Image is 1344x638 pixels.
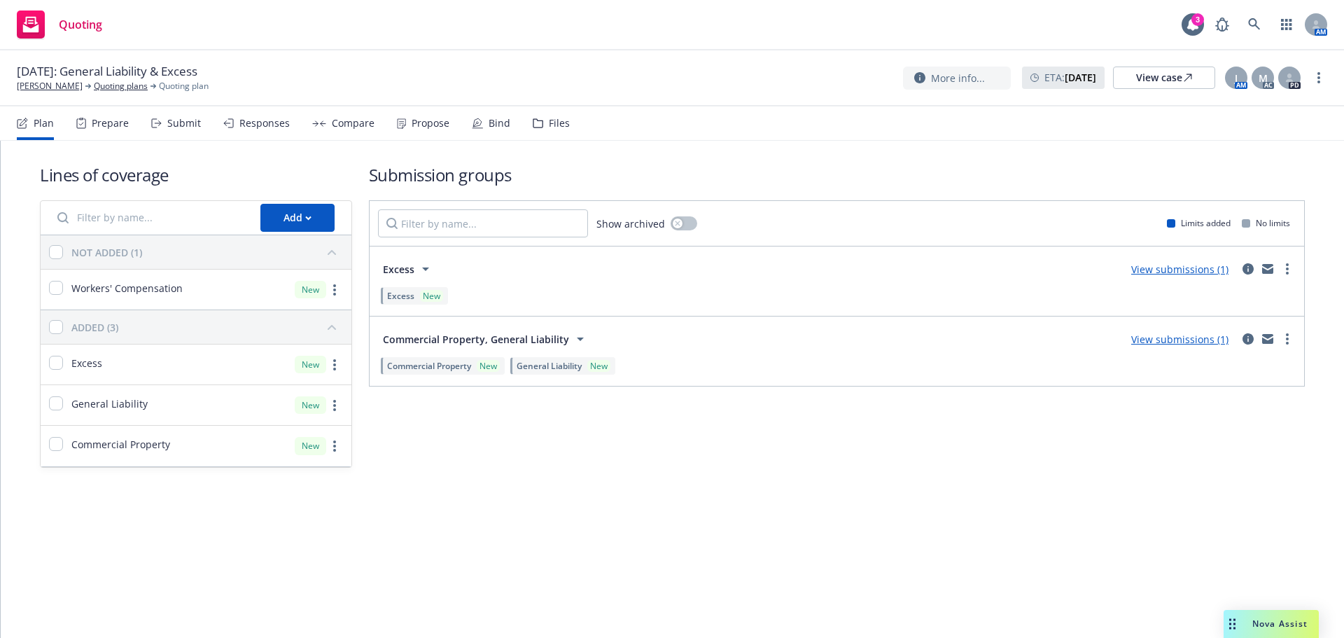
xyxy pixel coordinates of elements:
div: New [295,281,326,298]
h1: Lines of coverage [40,163,352,186]
span: Workers' Compensation [71,281,183,296]
div: New [295,437,326,455]
div: New [477,360,500,372]
button: Add [260,204,335,232]
div: Compare [332,118,374,129]
span: Excess [387,290,414,302]
div: Bind [489,118,510,129]
span: Excess [383,262,414,277]
a: View submissions (1) [1131,333,1228,346]
button: Commercial Property, General Liability [378,325,594,353]
a: more [1279,261,1296,277]
div: Prepare [92,118,129,129]
div: New [295,356,326,373]
span: Commercial Property, General Liability [383,332,569,347]
span: Show archived [596,216,665,231]
div: Responses [239,118,290,129]
span: Commercial Property [71,437,170,452]
a: Quoting [11,5,108,44]
button: NOT ADDED (1) [71,241,343,263]
a: mail [1259,261,1276,277]
div: New [420,290,443,302]
div: Files [549,118,570,129]
div: New [295,396,326,414]
span: Nova Assist [1252,618,1308,630]
div: Plan [34,118,54,129]
div: ADDED (3) [71,320,118,335]
a: more [326,397,343,414]
a: more [326,282,343,298]
a: Quoting plans [94,80,148,92]
a: circleInformation [1240,261,1256,277]
span: More info... [931,71,985,85]
div: Submit [167,118,201,129]
a: [PERSON_NAME] [17,80,83,92]
div: Drag to move [1224,610,1241,638]
div: 3 [1191,13,1204,26]
button: ADDED (3) [71,316,343,338]
span: [DATE]: General Liability & Excess [17,63,197,80]
span: Quoting [59,19,102,30]
div: View case [1136,67,1192,88]
span: Commercial Property [387,360,471,372]
div: No limits [1242,217,1290,229]
a: View case [1113,67,1215,89]
div: New [587,360,610,372]
a: mail [1259,331,1276,347]
span: Excess [71,356,102,370]
span: ETA : [1044,70,1096,85]
h1: Submission groups [369,163,1305,186]
div: Propose [412,118,449,129]
button: More info... [903,67,1011,90]
a: View submissions (1) [1131,263,1228,276]
a: more [1310,69,1327,86]
button: Nova Assist [1224,610,1319,638]
span: M [1259,71,1268,85]
button: Excess [378,255,439,283]
span: General Liability [71,396,148,411]
div: Add [283,204,311,231]
span: General Liability [517,360,582,372]
a: circleInformation [1240,331,1256,347]
a: more [1279,331,1296,347]
a: Report a Bug [1208,11,1236,39]
a: Search [1240,11,1268,39]
a: more [326,356,343,373]
input: Filter by name... [49,204,252,232]
strong: [DATE] [1065,71,1096,84]
a: Switch app [1273,11,1301,39]
input: Filter by name... [378,209,588,237]
div: Limits added [1167,217,1231,229]
span: Quoting plan [159,80,209,92]
span: J [1235,71,1238,85]
div: NOT ADDED (1) [71,245,142,260]
a: more [326,438,343,455]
